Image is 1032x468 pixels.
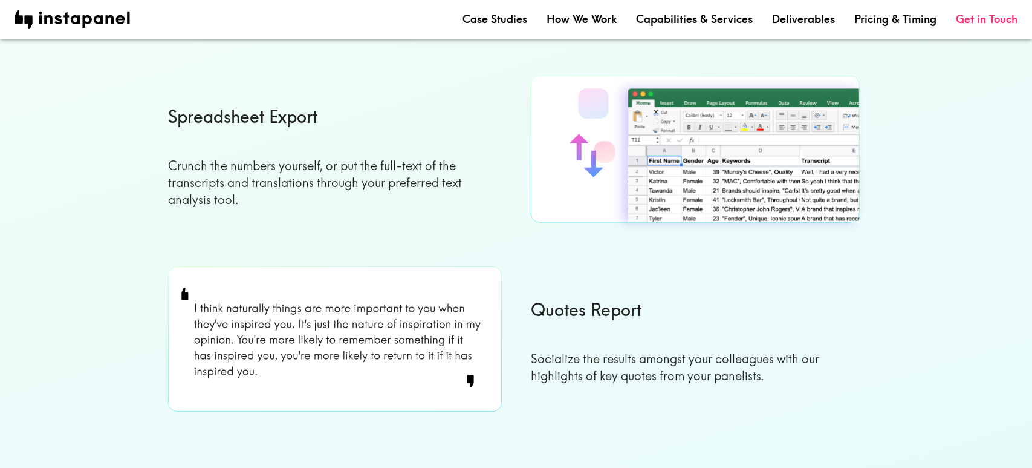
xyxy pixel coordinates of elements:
[531,351,865,384] p: Socialize the results amongst your colleagues with our highlights of key quotes from your panelists.
[168,157,502,208] p: Crunch the numbers yourself, or put the full-text of the transcripts and translations through you...
[854,12,936,27] a: Pricing & Timing
[15,10,130,29] img: instapanel
[636,12,753,27] a: Capabilities & Services
[168,266,502,411] img: Recruit & Record
[462,12,527,27] a: Case Studies
[168,105,502,128] h6: Spreadsheet Export
[531,76,865,233] img: Recruit & Record
[772,12,835,27] a: Deliverables
[956,12,1017,27] a: Get in Touch
[531,298,865,321] h6: Quotes Report
[547,12,617,27] a: How We Work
